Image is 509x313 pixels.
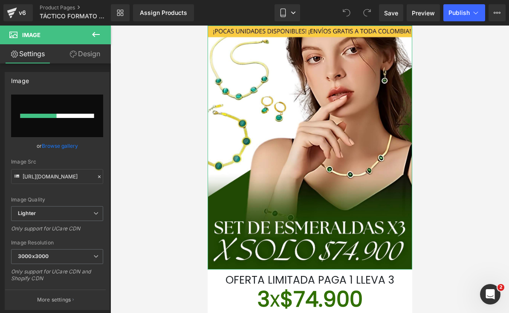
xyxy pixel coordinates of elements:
[407,4,440,21] a: Preview
[11,169,103,184] input: Link
[57,44,113,63] a: Design
[489,4,506,21] button: More
[18,210,36,216] b: Lighter
[95,285,142,300] font: $150.000
[40,4,125,11] a: Product Pages
[62,258,72,289] span: x
[448,9,470,16] span: Publish
[11,72,29,84] div: Image
[497,284,504,291] span: 2
[140,9,187,16] div: Assign Products
[11,141,103,150] div: or
[37,296,71,304] p: More settings
[18,247,187,262] font: OFERTA LIMITADA PAGA 1 LLEVA 3
[11,225,103,238] div: Only support for UCare CDN
[17,7,28,18] div: v6
[359,4,376,21] button: Redo
[338,4,355,21] button: Undo
[5,290,106,310] button: More settings
[384,9,398,17] span: Save
[3,4,33,21] a: v6
[11,268,103,287] div: Only support for UCare CDN and Shopify CDN
[18,253,49,259] b: 3000x3000
[11,197,103,203] div: Image Quality
[42,138,78,153] a: Browse gallery
[40,13,109,20] span: TÁCTICO FORMATO MÁRMOL
[63,285,95,300] font: ANTES
[412,9,435,17] span: Preview
[111,4,130,21] a: New Library
[443,4,485,21] button: Publish
[50,258,155,289] font: 3 $74.900
[22,32,40,38] span: Image
[11,240,103,246] div: Image Resolution
[11,159,103,165] div: Image Src
[480,284,500,304] iframe: Intercom live chat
